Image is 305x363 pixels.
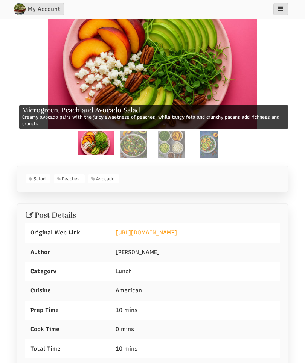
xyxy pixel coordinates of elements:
div: Original Web Link [25,223,110,242]
span: American [116,287,142,294]
button: My Account [17,3,64,15]
div: Cuisine [25,281,110,300]
div: Total Time [25,339,110,358]
a: Avocado [88,174,119,183]
span: 0 mins [116,326,134,333]
img: dcb442e9f782f0b7d8f7fb9b7d2f4e30 [120,131,147,158]
span: [PERSON_NAME] [116,249,160,256]
img: pimage 805 39 photo [14,3,26,15]
img: 8117ac79fd0cc4afd396fa8ac5b85cb5 [158,131,185,158]
div: Category [25,262,110,281]
span: 10 mins [116,345,137,352]
a: Peaches [54,174,85,183]
button: main_menu [273,3,288,15]
div: Cook Time [25,320,110,339]
img: 6b378224ced2b7e510a5b33c8462d045 [78,131,114,155]
div: Prep Time [25,301,110,320]
h3: Post Details [25,211,280,219]
h4: Microgreen, Peach and Avocado Salad [22,107,285,114]
div: Creamy avocado pairs with the juicy sweetness of peaches, while tangy feta and crunchy pecans add... [19,105,288,129]
a: Salad [26,174,50,183]
div: Author [25,243,110,262]
span: 10 mins [116,307,137,313]
a: [URL][DOMAIN_NAME] [116,229,177,236]
span: Lunch [116,268,132,275]
img: ee4538556b6b349e351a2a29365ed2ab [200,131,218,158]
